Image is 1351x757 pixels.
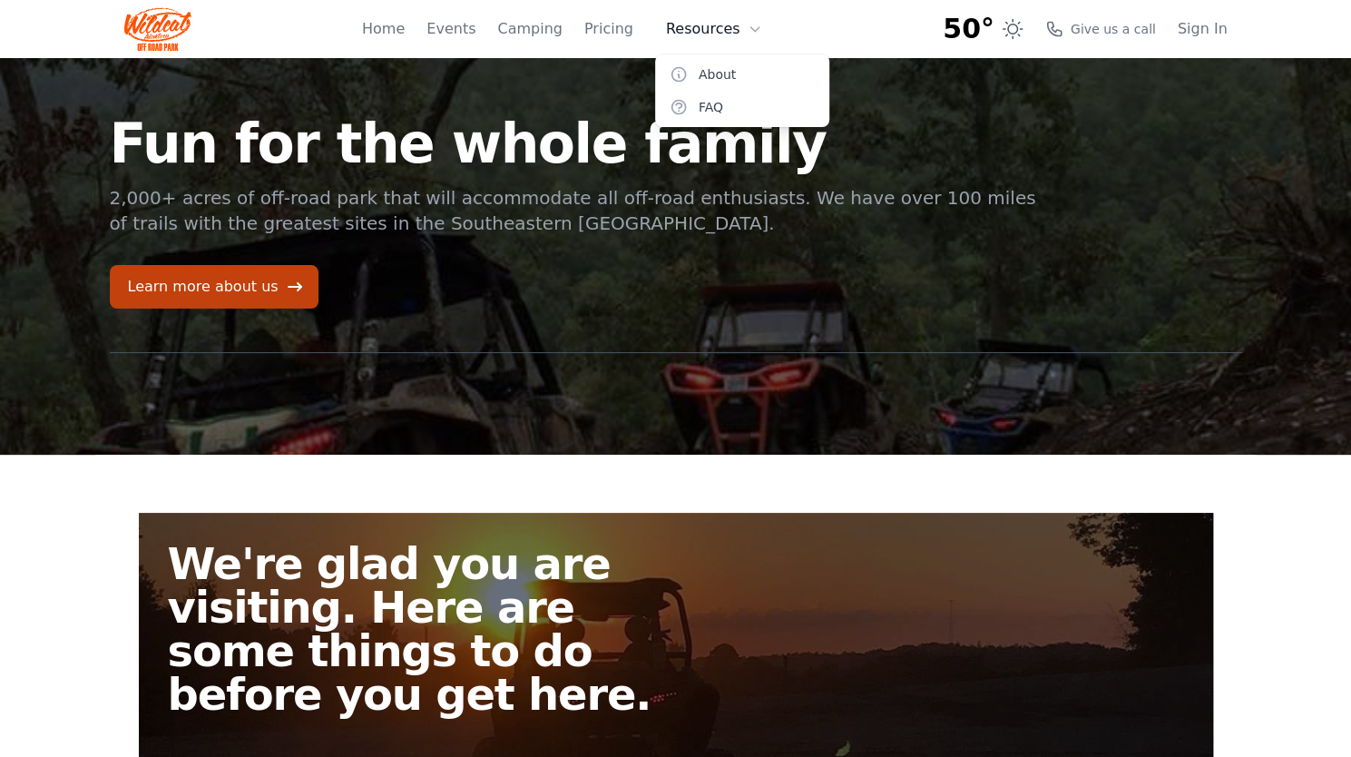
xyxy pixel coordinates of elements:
[1178,18,1228,40] a: Sign In
[362,18,405,40] a: Home
[655,91,829,123] a: FAQ
[1071,20,1156,38] span: Give us a call
[110,265,318,309] a: Learn more about us
[497,18,562,40] a: Camping
[943,13,994,45] span: 50°
[124,7,192,51] img: Wildcat Logo
[110,116,1039,171] h1: Fun for the whole family
[110,185,1039,236] p: 2,000+ acres of off-road park that will accommodate all off-road enthusiasts. We have over 100 mi...
[584,18,633,40] a: Pricing
[655,11,773,47] button: Resources
[1045,20,1156,38] a: Give us a call
[168,542,690,716] h2: We're glad you are visiting. Here are some things to do before you get here.
[426,18,475,40] a: Events
[655,58,829,91] a: About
